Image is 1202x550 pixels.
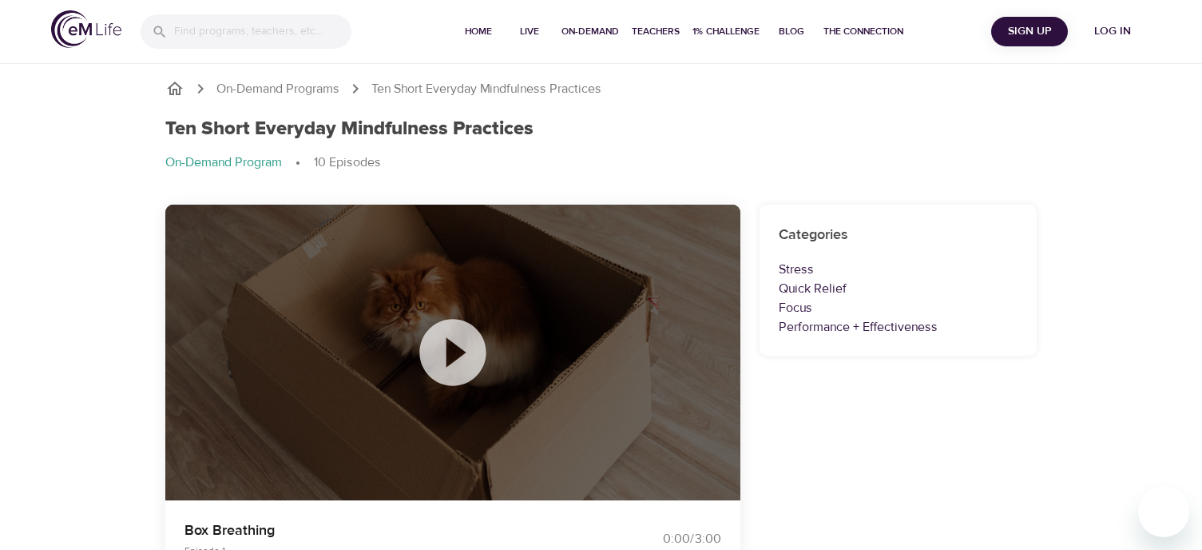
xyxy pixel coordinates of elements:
[1074,17,1151,46] button: Log in
[779,260,1018,279] p: Stress
[823,23,903,40] span: The Connection
[1081,22,1144,42] span: Log in
[165,153,1037,173] nav: breadcrumb
[998,22,1061,42] span: Sign Up
[174,14,351,49] input: Find programs, teachers, etc...
[991,17,1068,46] button: Sign Up
[459,23,498,40] span: Home
[779,317,1018,337] p: Performance + Effectiveness
[371,80,601,98] p: Ten Short Everyday Mindfulness Practices
[779,279,1018,298] p: Quick Relief
[772,23,811,40] span: Blog
[165,79,1037,98] nav: breadcrumb
[779,224,1018,247] h6: Categories
[601,530,721,548] div: 0:00 / 3:00
[510,23,549,40] span: Live
[1138,486,1189,537] iframe: Button to launch messaging window
[216,80,339,98] a: On-Demand Programs
[51,10,121,48] img: logo
[314,153,381,172] p: 10 Episodes
[165,118,534,141] h1: Ten Short Everyday Mindfulness Practices
[779,298,1018,317] p: Focus
[165,153,282,172] p: On-Demand Program
[561,23,619,40] span: On-Demand
[184,520,582,541] p: Box Breathing
[632,23,680,40] span: Teachers
[692,23,760,40] span: 1% Challenge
